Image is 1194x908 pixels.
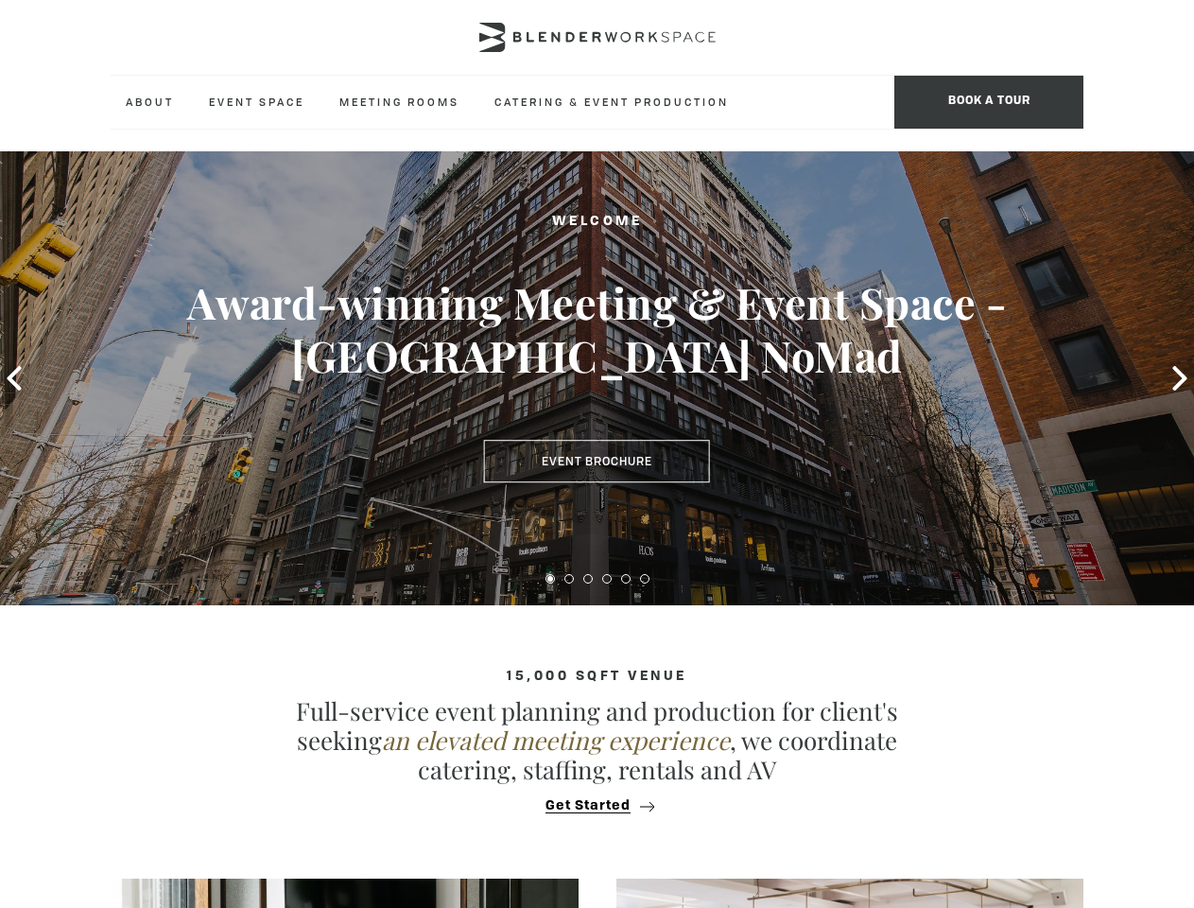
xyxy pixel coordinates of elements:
[479,76,744,128] a: Catering & Event Production
[545,799,631,813] span: Get Started
[111,76,189,128] a: About
[540,797,654,814] button: Get Started
[111,669,1083,684] h4: 15,000 sqft venue
[484,440,710,483] a: Event Brochure
[894,76,1083,129] span: Book a tour
[60,210,1134,234] h2: Welcome
[194,76,320,128] a: Event Space
[382,724,730,757] em: an elevated meeting experience
[60,276,1134,382] h3: Award-winning Meeting & Event Space - [GEOGRAPHIC_DATA] NoMad
[324,76,475,128] a: Meeting Rooms
[267,696,928,785] p: Full-service event planning and production for client's seeking , we coordinate catering, staffin...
